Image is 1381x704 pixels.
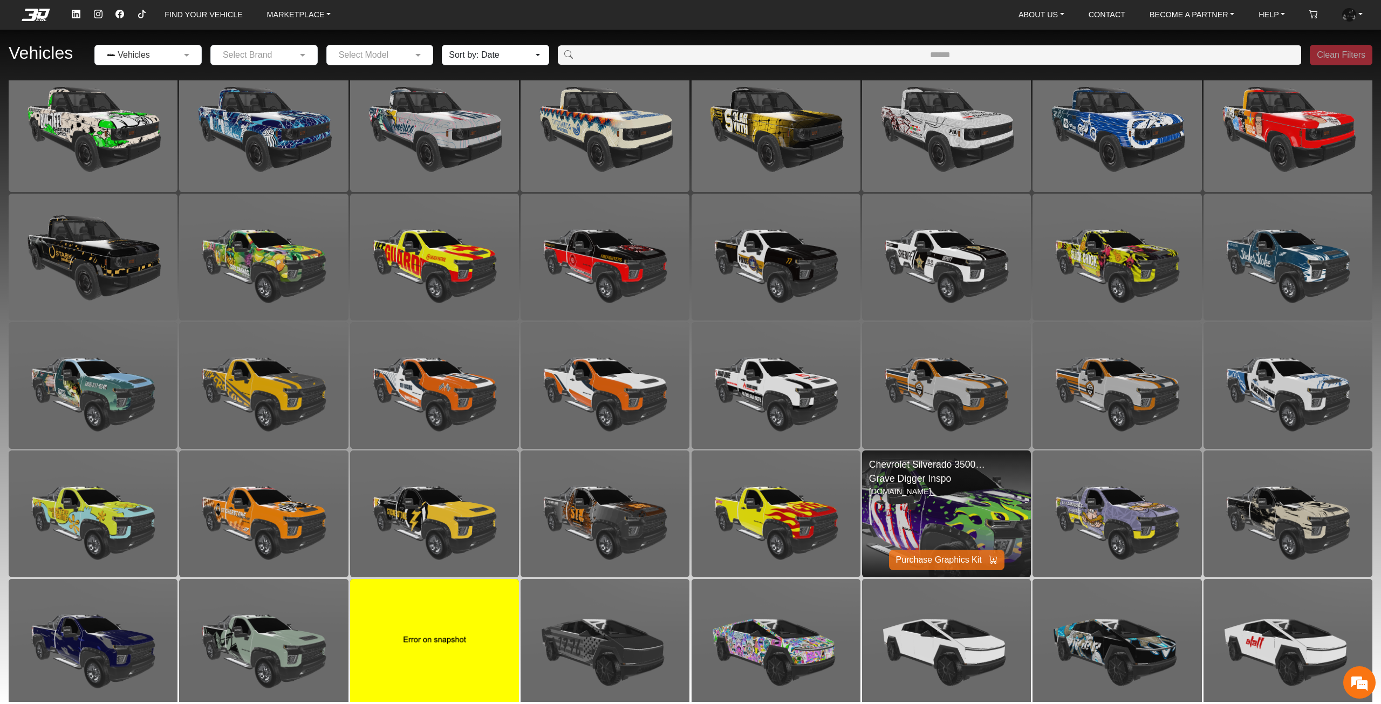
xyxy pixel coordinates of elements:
div: Minimize live chat window [177,5,203,31]
div: FAQs [72,319,139,352]
div: Chat with us now [72,57,197,71]
a: ABOUT US [1014,5,1069,24]
div: Chevrolet Silverado 3500 HD ([DATE]-[DATE])Grave Digger Inspo[DOMAIN_NAME]_Purchase Graphics Kit [862,450,1031,577]
button: Purchase Graphics Kit [889,550,1004,570]
a: CONTACT [1084,5,1130,24]
a: HELP [1254,5,1289,24]
div: Articles [139,319,206,352]
span: Purchase Graphics Kit [896,553,982,566]
a: BECOME A PARTNER [1145,5,1239,24]
a: FIND YOUR VEHICLE [160,5,247,24]
button: Sort by: Date [442,45,549,65]
h2: Vehicles [9,39,73,67]
span: Conversation [5,338,72,345]
a: MARKETPLACE [263,5,336,24]
textarea: Type your message and hit 'Enter' [5,281,206,319]
div: Navigation go back [12,56,28,72]
input: Amount (to the nearest dollar) [579,45,1301,65]
span: We're online! [63,127,149,229]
